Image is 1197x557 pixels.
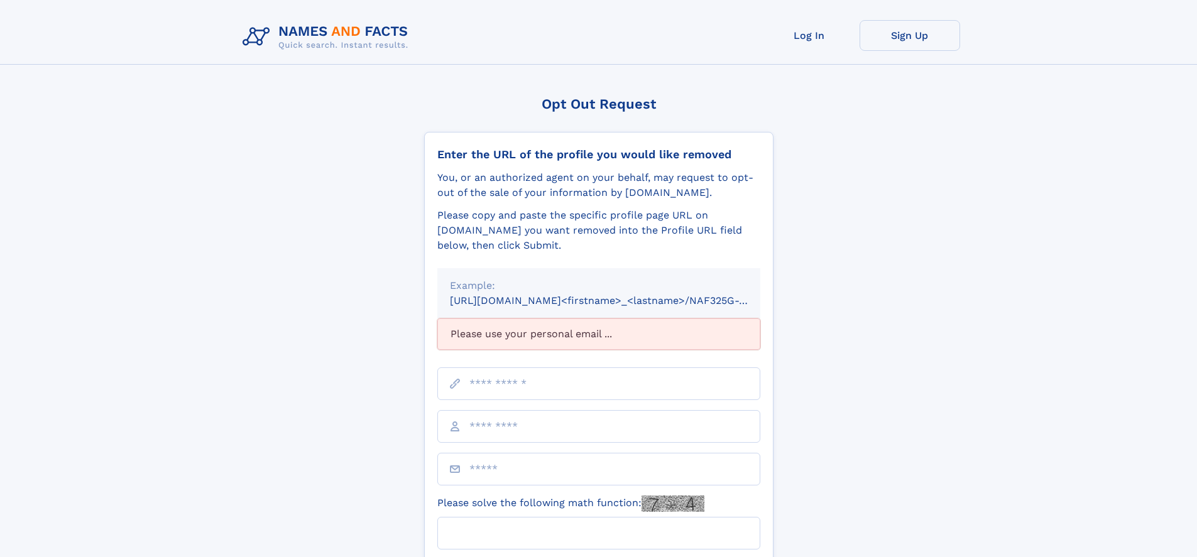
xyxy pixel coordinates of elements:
a: Log In [759,20,860,51]
img: Logo Names and Facts [238,20,418,54]
div: Example: [450,278,748,293]
div: You, or an authorized agent on your behalf, may request to opt-out of the sale of your informatio... [437,170,760,200]
div: Please use your personal email ... [437,318,760,350]
div: Enter the URL of the profile you would like removed [437,148,760,161]
a: Sign Up [860,20,960,51]
label: Please solve the following math function: [437,495,704,512]
div: Please copy and paste the specific profile page URL on [DOMAIN_NAME] you want removed into the Pr... [437,208,760,253]
small: [URL][DOMAIN_NAME]<firstname>_<lastname>/NAF325G-xxxxxxxx [450,295,784,306]
div: Opt Out Request [424,96,773,112]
